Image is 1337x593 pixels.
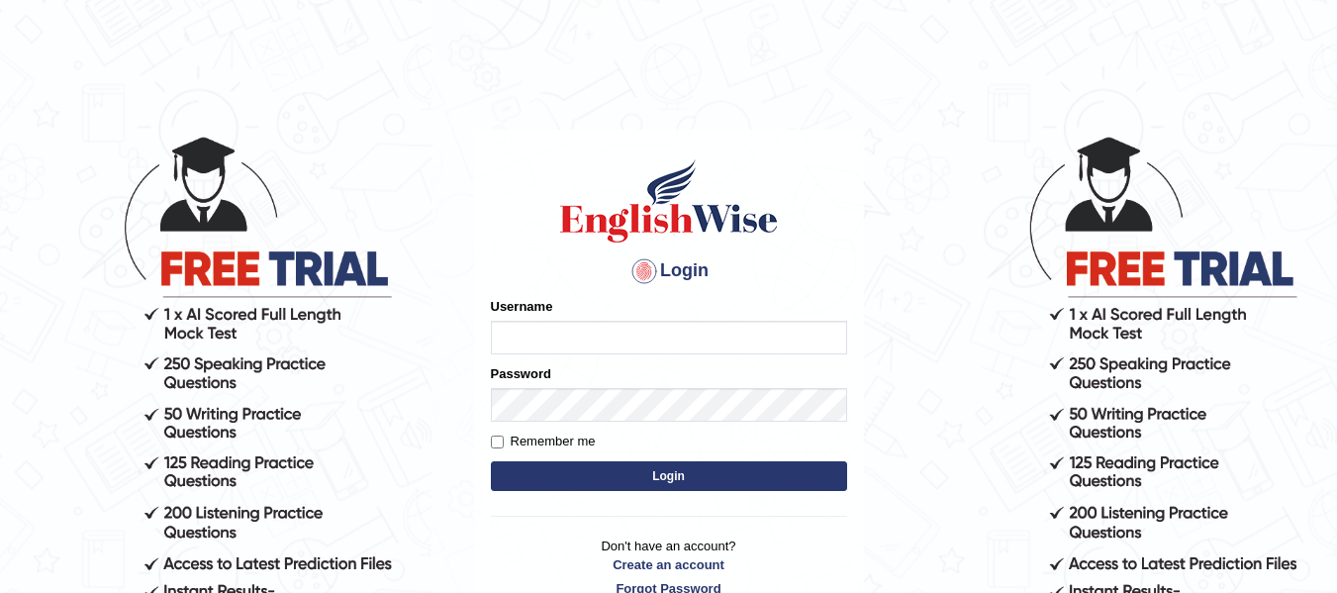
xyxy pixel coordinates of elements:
label: Password [491,364,551,383]
a: Create an account [491,555,847,574]
label: Username [491,297,553,316]
input: Remember me [491,436,504,448]
label: Remember me [491,432,596,451]
img: Logo of English Wise sign in for intelligent practice with AI [556,156,782,246]
h4: Login [491,255,847,287]
button: Login [491,461,847,491]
